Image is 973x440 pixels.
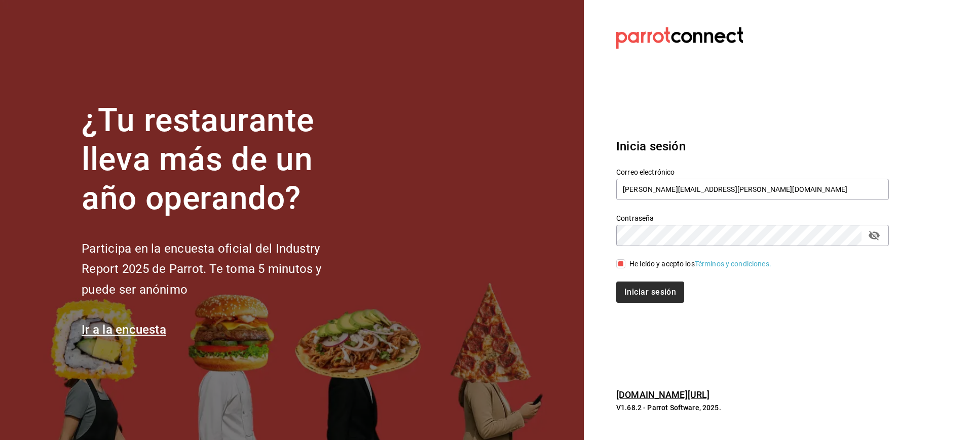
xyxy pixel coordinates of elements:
[616,179,889,200] input: Ingresa tu correo electrónico
[82,101,355,218] h1: ¿Tu restaurante lleva más de un año operando?
[82,238,355,300] h2: Participa en la encuesta oficial del Industry Report 2025 de Parrot. Te toma 5 minutos y puede se...
[616,169,889,176] label: Correo electrónico
[616,215,889,222] label: Contraseña
[82,323,166,337] a: Ir a la encuesta
[616,389,709,400] a: [DOMAIN_NAME][URL]
[616,403,889,413] p: V1.68.2 - Parrot Software, 2025.
[616,137,889,155] h3: Inicia sesión
[866,227,883,244] button: passwordField
[616,282,684,303] button: Iniciar sesión
[695,260,771,268] a: Términos y condiciones.
[629,259,771,269] div: He leído y acepto los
